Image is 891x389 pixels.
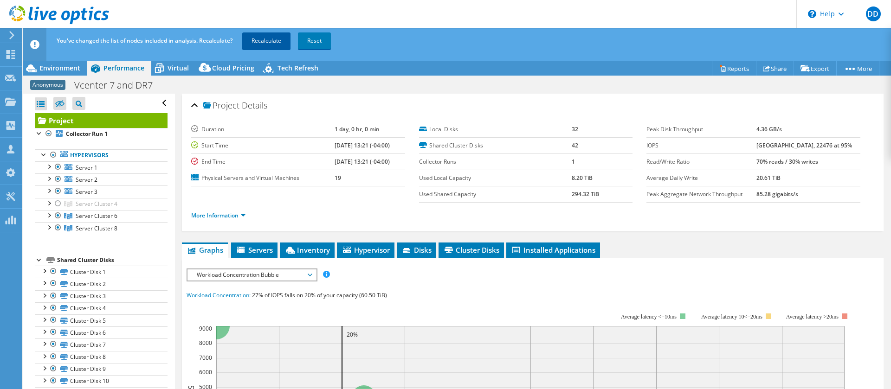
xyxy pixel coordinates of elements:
[187,291,251,299] span: Workload Concentration:
[572,125,578,133] b: 32
[35,185,168,198] a: Server 3
[191,211,245,219] a: More Information
[187,245,223,255] span: Graphs
[335,174,341,182] b: 19
[35,351,168,363] a: Cluster Disk 8
[646,173,756,183] label: Average Daily Write
[199,354,212,362] text: 7000
[701,313,762,320] tspan: Average latency 10<=20ms
[191,125,335,134] label: Duration
[35,222,168,234] a: Server Cluster 8
[347,331,358,338] text: 20%
[511,245,595,255] span: Installed Applications
[443,245,499,255] span: Cluster Disks
[236,245,273,255] span: Servers
[572,190,599,198] b: 294.32 TiB
[66,130,108,138] b: Collector Run 1
[70,80,167,90] h1: Vcenter 7 and DR7
[35,266,168,278] a: Cluster Disk 1
[756,190,798,198] b: 85.28 gigabits/s
[76,176,97,184] span: Server 2
[35,278,168,290] a: Cluster Disk 2
[191,157,335,166] label: End Time
[199,368,212,376] text: 6000
[192,269,311,281] span: Workload Concentration Bubble
[419,190,572,199] label: Used Shared Capacity
[808,10,816,18] svg: \n
[572,141,578,149] b: 42
[35,314,168,326] a: Cluster Disk 5
[335,158,390,166] b: [DATE] 13:21 (-04:00)
[866,6,881,21] span: DD
[756,61,794,76] a: Share
[35,338,168,351] a: Cluster Disk 7
[756,158,818,166] b: 70% reads / 30% writes
[76,212,117,220] span: Server Cluster 6
[756,125,782,133] b: 4.36 GB/s
[794,61,837,76] a: Export
[35,326,168,338] a: Cluster Disk 6
[419,141,572,150] label: Shared Cluster Disks
[191,141,335,150] label: Start Time
[35,198,168,210] a: Server Cluster 4
[212,64,254,72] span: Cloud Pricing
[35,173,168,185] a: Server 2
[35,363,168,375] a: Cluster Disk 9
[35,128,168,140] a: Collector Run 1
[199,339,212,347] text: 8000
[419,173,572,183] label: Used Local Capacity
[621,313,677,320] tspan: Average latency <=10ms
[284,245,330,255] span: Inventory
[76,224,117,232] span: Server Cluster 8
[35,210,168,222] a: Server Cluster 6
[35,375,168,387] a: Cluster Disk 10
[335,125,380,133] b: 1 day, 0 hr, 0 min
[756,141,852,149] b: [GEOGRAPHIC_DATA], 22476 at 95%
[252,291,387,299] span: 27% of IOPS falls on 20% of your capacity (60.50 TiB)
[35,149,168,161] a: Hypervisors
[30,80,65,90] span: Anonymous
[39,64,80,72] span: Environment
[242,32,291,49] a: Recalculate
[57,37,232,45] span: You've changed the list of nodes included in analysis. Recalculate?
[199,325,212,332] text: 9000
[646,141,756,150] label: IOPS
[35,290,168,302] a: Cluster Disk 3
[76,200,117,208] span: Server Cluster 4
[756,174,781,182] b: 20.61 TiB
[35,302,168,314] a: Cluster Disk 4
[786,313,839,320] text: Average latency >20ms
[646,157,756,166] label: Read/Write Ratio
[298,32,331,49] a: Reset
[35,113,168,128] a: Project
[191,173,335,183] label: Physical Servers and Virtual Machines
[168,64,189,72] span: Virtual
[242,100,267,111] span: Details
[76,164,97,172] span: Server 1
[646,125,756,134] label: Peak Disk Throughput
[419,157,572,166] label: Collector Runs
[335,141,390,149] b: [DATE] 13:21 (-04:00)
[572,174,593,182] b: 8.20 TiB
[278,64,318,72] span: Tech Refresh
[57,255,168,266] div: Shared Cluster Disks
[342,245,390,255] span: Hypervisor
[35,161,168,173] a: Server 1
[401,245,432,255] span: Disks
[103,64,144,72] span: Performance
[76,188,97,196] span: Server 3
[836,61,879,76] a: More
[646,190,756,199] label: Peak Aggregate Network Throughput
[712,61,756,76] a: Reports
[419,125,572,134] label: Local Disks
[203,101,239,110] span: Project
[572,158,575,166] b: 1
